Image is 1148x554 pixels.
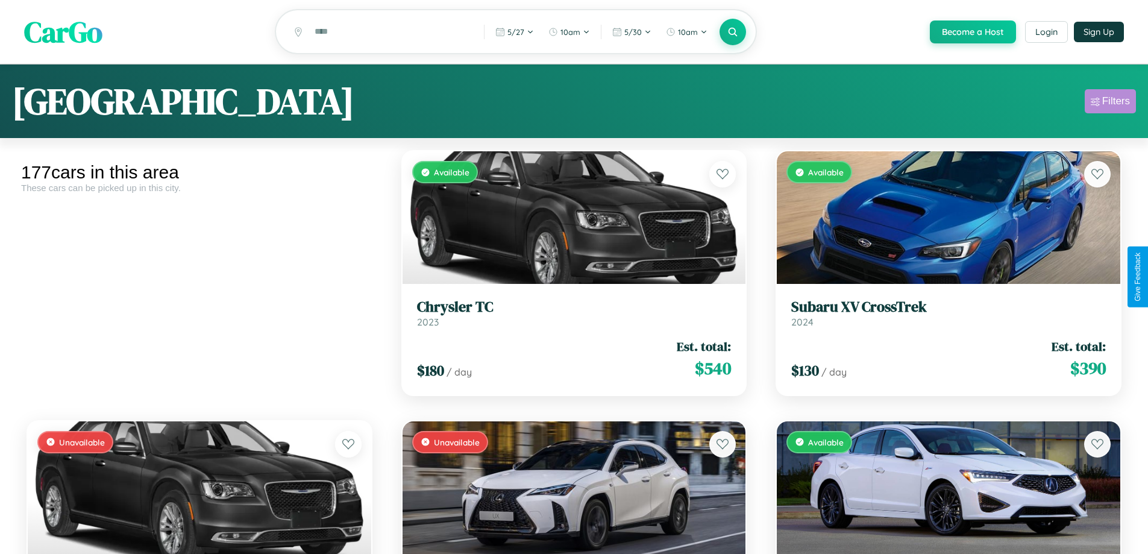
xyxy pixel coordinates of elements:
[1134,253,1142,301] div: Give Feedback
[695,356,731,380] span: $ 540
[624,27,642,37] span: 5 / 30
[791,316,814,328] span: 2024
[417,298,732,316] h3: Chrysler TC
[507,27,524,37] span: 5 / 27
[808,167,844,177] span: Available
[434,437,480,447] span: Unavailable
[660,22,714,42] button: 10am
[1074,22,1124,42] button: Sign Up
[1085,89,1136,113] button: Filters
[821,366,847,378] span: / day
[791,298,1106,316] h3: Subaru XV CrossTrek
[417,298,732,328] a: Chrysler TC2023
[1102,95,1130,107] div: Filters
[417,316,439,328] span: 2023
[791,360,819,380] span: $ 130
[417,360,444,380] span: $ 180
[1052,338,1106,355] span: Est. total:
[489,22,540,42] button: 5/27
[1070,356,1106,380] span: $ 390
[606,22,657,42] button: 5/30
[808,437,844,447] span: Available
[24,12,102,52] span: CarGo
[1025,21,1068,43] button: Login
[12,77,354,126] h1: [GEOGRAPHIC_DATA]
[21,183,378,193] div: These cars can be picked up in this city.
[560,27,580,37] span: 10am
[677,338,731,355] span: Est. total:
[447,366,472,378] span: / day
[59,437,105,447] span: Unavailable
[678,27,698,37] span: 10am
[791,298,1106,328] a: Subaru XV CrossTrek2024
[21,162,378,183] div: 177 cars in this area
[542,22,596,42] button: 10am
[930,20,1016,43] button: Become a Host
[434,167,469,177] span: Available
